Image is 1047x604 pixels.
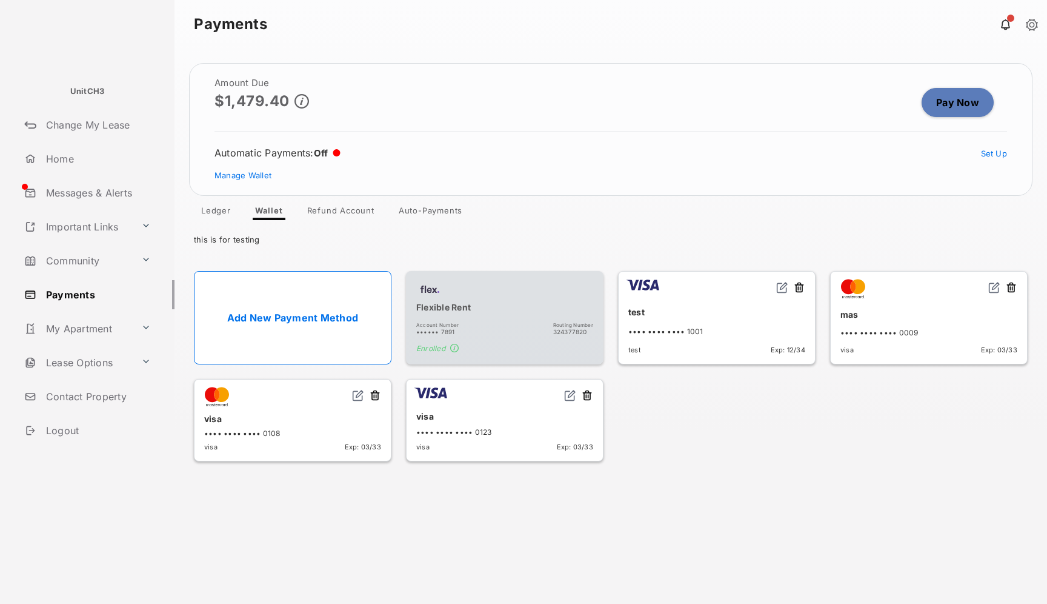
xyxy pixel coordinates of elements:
[981,149,1008,158] a: Set Up
[191,206,241,220] a: Ledger
[297,206,384,220] a: Refund Account
[564,389,576,401] img: svg+xml;base64,PHN2ZyB2aWV3Qm94PSIwIDAgMjQgMjQiIHdpZHRoPSIxNiIgaGVpZ2h0PSIxNiIgZmlsbD0ibm9uZSIgeG...
[204,429,381,438] div: •••• •••• •••• 0108
[416,428,593,437] div: •••• •••• •••• 0123
[204,443,218,451] span: visa
[204,409,381,429] div: visa
[19,416,174,445] a: Logout
[19,110,174,139] a: Change My Lease
[416,344,593,354] span: Enrolled
[214,78,309,88] h2: Amount Due
[771,346,805,354] span: Exp: 12/34
[19,314,136,343] a: My Apartment
[194,271,391,364] a: Add New Payment Method
[988,281,1000,294] img: svg+xml;base64,PHN2ZyB2aWV3Qm94PSIwIDAgMjQgMjQiIHdpZHRoPSIxNiIgaGVpZ2h0PSIxNiIgZmlsbD0ibm9uZSIgeG...
[416,443,430,451] span: visa
[628,346,641,354] span: test
[553,322,593,328] span: Routing Number
[628,327,805,336] div: •••• •••• •••• 1001
[194,17,267,32] strong: Payments
[416,406,593,426] div: visa
[840,328,1017,337] div: •••• •••• •••• 0009
[19,348,136,377] a: Lease Options
[70,86,105,98] p: UnitCH3
[345,443,381,451] span: Exp: 03/33
[19,212,136,241] a: Important Links
[214,93,290,109] p: $1,479.40
[19,246,136,275] a: Community
[416,328,459,335] span: •••••• 7891
[19,382,174,411] a: Contact Property
[214,170,271,180] a: Manage Wallet
[19,144,174,173] a: Home
[389,206,472,220] a: Auto-Payments
[214,147,341,159] div: Automatic Payments :
[553,328,593,335] span: 324377820
[840,304,1017,324] div: mas
[628,302,805,322] div: test
[557,443,593,451] span: Exp: 03/33
[416,297,593,317] div: Flexible Rent
[416,322,459,328] span: Account Number
[776,281,788,294] img: svg+xml;base64,PHN2ZyB2aWV3Qm94PSIwIDAgMjQgMjQiIHdpZHRoPSIxNiIgaGVpZ2h0PSIxNiIgZmlsbD0ibm9uZSIgeG...
[352,389,364,401] img: svg+xml;base64,PHN2ZyB2aWV3Qm94PSIwIDAgMjQgMjQiIHdpZHRoPSIxNiIgaGVpZ2h0PSIxNiIgZmlsbD0ibm9uZSIgeG...
[314,147,328,159] span: Off
[174,220,1047,254] div: this is for testing
[840,346,854,354] span: visa
[981,346,1017,354] span: Exp: 03/33
[245,206,293,220] a: Wallet
[19,178,174,207] a: Messages & Alerts
[19,280,174,309] a: Payments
